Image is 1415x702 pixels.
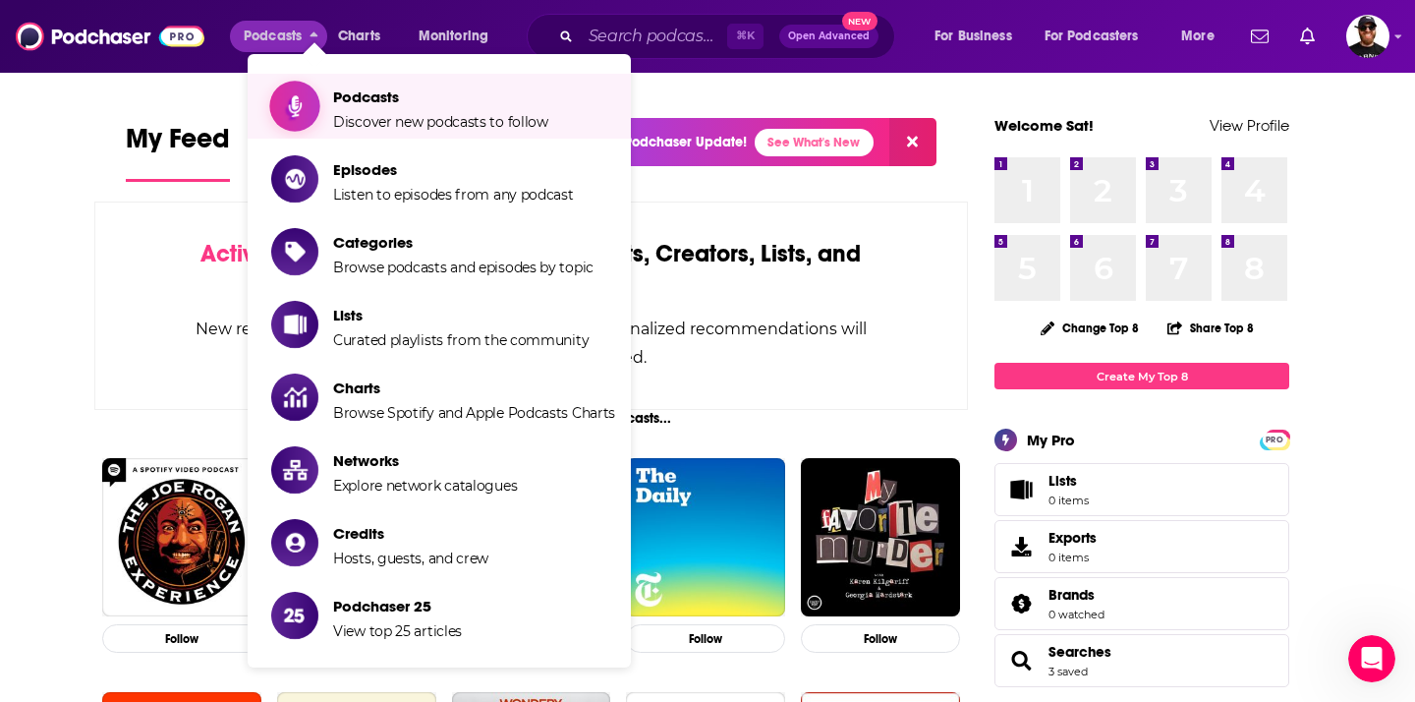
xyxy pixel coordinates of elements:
span: For Business [934,23,1012,50]
img: The Joe Rogan Experience [102,458,261,617]
input: Search podcasts, credits, & more... [581,21,727,52]
button: Follow [626,624,785,653]
span: Open Advanced [788,31,870,41]
button: Share Top 8 [1166,309,1255,347]
span: New [842,12,877,30]
span: ⌘ K [727,24,764,49]
div: New releases, episode reviews, guest credits, and personalized recommendations will begin to appe... [194,315,869,372]
a: Show notifications dropdown [1292,20,1323,53]
span: Episodes [333,160,574,179]
span: PRO [1263,433,1286,447]
div: by following Podcasts, Creators, Lists, and other Users! [194,240,869,297]
button: Open AdvancedNew [779,25,878,48]
button: open menu [405,21,514,52]
span: For Podcasters [1045,23,1139,50]
span: Searches [994,634,1289,687]
span: Browse podcasts and episodes by topic [333,259,594,276]
span: Lists [1001,476,1041,503]
img: User Profile [1346,15,1389,58]
span: Brands [994,577,1289,630]
button: Change Top 8 [1029,316,1151,340]
span: Logged in as Stewart from Sat Chats [1346,15,1389,58]
span: Curated playlists from the community [333,331,589,349]
span: Brands [1048,586,1095,604]
span: Listen to episodes from any podcast [333,186,574,204]
span: Networks [333,451,517,470]
a: 0 watched [1048,608,1104,621]
span: Activate your Feed [200,239,402,268]
a: Brands [1048,586,1104,604]
span: Categories [333,233,594,252]
a: My Feed [126,122,230,182]
span: View top 25 articles [333,622,462,640]
span: Exports [1001,533,1041,560]
a: Searches [1001,647,1041,674]
span: Podcasts [333,88,548,106]
iframe: Intercom live chat [1348,635,1395,682]
span: Browse Spotify and Apple Podcasts Charts [333,404,615,422]
span: Lists [333,306,589,324]
span: More [1181,23,1215,50]
div: Search podcasts, credits, & more... [545,14,914,59]
a: See What's New [755,129,874,156]
a: Lists [994,463,1289,516]
a: View Profile [1210,116,1289,135]
button: open menu [1167,21,1239,52]
a: Exports [994,520,1289,573]
img: The Daily [626,458,785,617]
a: Searches [1048,643,1111,661]
span: 0 items [1048,494,1089,507]
img: Podchaser - Follow, Share and Rate Podcasts [16,18,204,55]
div: Not sure who to follow? Try these podcasts... [94,410,968,427]
a: Brands [1001,590,1041,617]
span: Podchaser 25 [333,597,462,615]
a: Charts [325,21,392,52]
button: Follow [102,624,261,653]
span: Exports [1048,529,1097,547]
span: Hosts, guests, and crew [333,550,488,567]
div: My Pro [1027,431,1075,449]
button: open menu [921,21,1037,52]
a: Welcome Sat! [994,116,1094,135]
span: Charts [333,379,615,397]
span: Monitoring [419,23,488,50]
a: 3 saved [1048,665,1088,678]
a: Show notifications dropdown [1243,20,1276,53]
span: Credits [333,524,488,543]
span: 0 items [1048,551,1097,564]
button: Show profile menu [1346,15,1389,58]
span: Charts [338,23,380,50]
button: close menu [230,21,327,52]
span: Explore network catalogues [333,477,517,495]
button: Follow [801,624,960,653]
a: Create My Top 8 [994,363,1289,389]
span: Lists [1048,472,1077,490]
span: Discover new podcasts to follow [333,113,548,131]
a: PRO [1263,432,1286,446]
span: Lists [1048,472,1089,490]
button: open menu [1032,21,1167,52]
img: My Favorite Murder with Karen Kilgariff and Georgia Hardstark [801,458,960,617]
span: My Feed [126,122,230,167]
span: Podcasts [244,23,302,50]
